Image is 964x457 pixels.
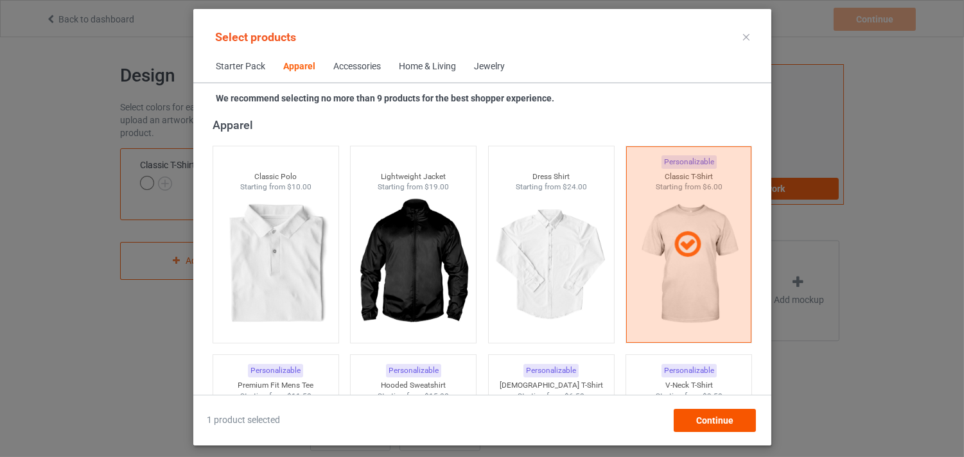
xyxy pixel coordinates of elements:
div: [DEMOGRAPHIC_DATA] T-Shirt [488,380,613,391]
div: Classic Polo [213,171,338,182]
div: Starting from [213,182,338,193]
div: Lightweight Jacket [351,171,476,182]
span: $15.00 [425,392,449,401]
span: $6.50 [565,392,584,401]
div: Home & Living [399,60,456,73]
div: Starting from [626,391,751,402]
span: $24.00 [562,182,586,191]
div: Starting from [488,391,613,402]
div: Dress Shirt [488,171,613,182]
div: Premium Fit Mens Tee [213,380,338,391]
div: Personalizable [385,364,441,377]
div: Continue [673,409,755,432]
div: Jewelry [474,60,505,73]
img: regular.jpg [356,193,471,336]
img: regular.jpg [218,193,333,336]
div: Personalizable [523,364,579,377]
span: Starter Pack [207,51,274,82]
span: 1 product selected [207,414,280,427]
span: Continue [696,415,733,426]
div: Apparel [212,117,757,132]
span: $9.50 [702,392,722,401]
div: Starting from [213,391,338,402]
div: Starting from [351,391,476,402]
img: regular.jpg [493,193,608,336]
div: Starting from [351,182,476,193]
span: $10.00 [286,182,311,191]
div: V-Neck T-Shirt [626,380,751,391]
span: Select products [215,30,296,44]
span: $11.50 [286,392,311,401]
div: Starting from [488,182,613,193]
strong: We recommend selecting no more than 9 products for the best shopper experience. [216,93,554,103]
div: Accessories [333,60,381,73]
span: $19.00 [425,182,449,191]
div: Hooded Sweatshirt [351,380,476,391]
div: Apparel [283,60,315,73]
div: Personalizable [248,364,303,377]
div: Personalizable [661,364,716,377]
